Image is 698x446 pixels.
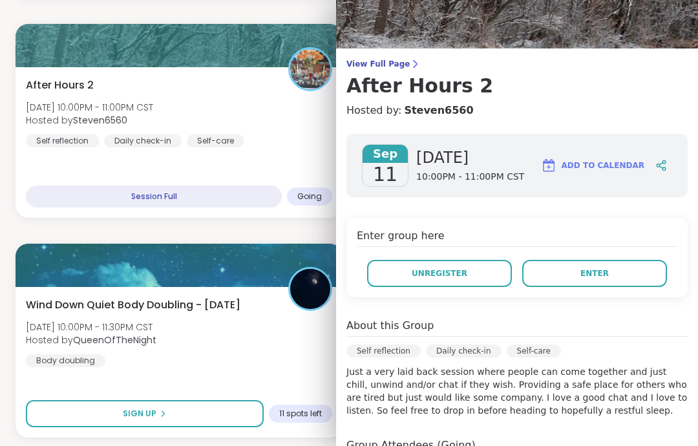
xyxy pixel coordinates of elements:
[73,114,127,127] b: Steven6560
[416,147,524,168] span: [DATE]
[346,345,421,357] div: Self reflection
[404,103,473,118] a: Steven6560
[346,103,688,118] h4: Hosted by:
[346,74,688,98] h3: After Hours 2
[26,78,94,93] span: After Hours 2
[373,163,397,186] span: 11
[297,191,322,202] span: Going
[26,334,156,346] span: Hosted by
[562,160,644,171] span: Add to Calendar
[26,400,264,427] button: Sign Up
[26,114,153,127] span: Hosted by
[26,354,105,367] div: Body doubling
[26,134,99,147] div: Self reflection
[541,158,556,173] img: ShareWell Logomark
[357,228,677,247] h4: Enter group here
[73,334,156,346] b: QueenOfTheNight
[279,409,322,419] span: 11 spots left
[535,150,650,181] button: Add to Calendar
[346,318,434,334] h4: About this Group
[367,260,512,287] button: Unregister
[580,268,609,279] span: Enter
[26,186,282,207] div: Session Full
[290,269,330,309] img: QueenOfTheNight
[346,365,688,417] p: Just a very laid back session where people can come together and just chill, unwind and/or chat i...
[26,321,156,334] span: [DATE] 10:00PM - 11:30PM CST
[416,171,524,184] span: 10:00PM - 11:00PM CST
[426,345,502,357] div: Daily check-in
[26,297,240,313] span: Wind Down Quiet Body Doubling - [DATE]
[522,260,667,287] button: Enter
[363,145,408,163] span: Sep
[346,59,688,69] span: View Full Page
[26,101,153,114] span: [DATE] 10:00PM - 11:00PM CST
[104,134,182,147] div: Daily check-in
[412,268,467,279] span: Unregister
[507,345,561,357] div: Self-care
[187,134,244,147] div: Self-care
[290,49,330,89] img: Steven6560
[346,59,688,98] a: View Full PageAfter Hours 2
[123,408,156,419] span: Sign Up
